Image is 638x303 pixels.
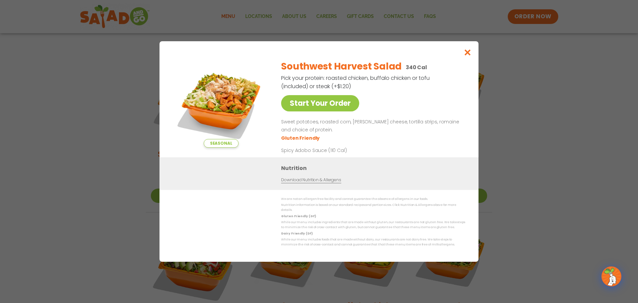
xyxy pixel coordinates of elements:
[281,231,312,235] strong: Dairy Friendly (DF)
[281,220,465,230] p: While our menu includes ingredients that are made without gluten, our restaurants are not gluten ...
[281,197,465,202] p: We are not an allergen free facility and cannot guarantee the absence of allergens in our foods.
[281,164,469,172] h3: Nutrition
[281,147,404,154] p: Spicy Adobo Sauce (110 Cal)
[281,74,431,90] p: Pick your protein: roasted chicken, buffalo chicken or tofu (included) or steak (+$1.20)
[406,63,427,72] p: 340 Cal
[204,139,239,148] span: Seasonal
[602,267,621,286] img: wpChatIcon
[281,177,341,183] a: Download Nutrition & Allergens
[281,135,321,142] li: Gluten Friendly
[281,60,402,74] h2: Southwest Harvest Salad
[281,214,316,218] strong: Gluten Friendly (GF)
[174,55,267,148] img: Featured product photo for Southwest Harvest Salad
[281,237,465,247] p: While our menu includes foods that are made without dairy, our restaurants are not dairy free. We...
[281,118,463,134] p: Sweet potatoes, roasted corn, [PERSON_NAME] cheese, tortilla strips, romaine and choice of protein.
[281,95,359,111] a: Start Your Order
[281,203,465,213] p: Nutrition information is based on our standard recipes and portion sizes. Click Nutrition & Aller...
[457,41,478,64] button: Close modal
